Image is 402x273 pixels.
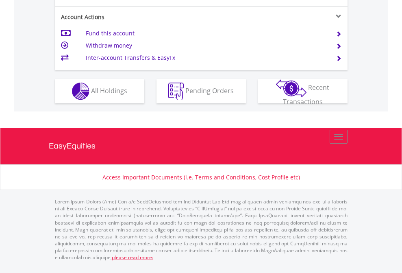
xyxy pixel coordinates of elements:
[49,128,354,164] a: EasyEquities
[168,83,184,100] img: pending_instructions-wht.png
[91,86,127,95] span: All Holdings
[102,173,300,181] a: Access Important Documents (i.e. Terms and Conditions, Cost Profile etc)
[185,86,234,95] span: Pending Orders
[55,79,144,103] button: All Holdings
[86,39,326,52] td: Withdraw money
[86,52,326,64] td: Inter-account Transfers & EasyFx
[258,79,348,103] button: Recent Transactions
[72,83,89,100] img: holdings-wht.png
[86,27,326,39] td: Fund this account
[276,79,306,97] img: transactions-zar-wht.png
[112,254,153,261] a: please read more:
[156,79,246,103] button: Pending Orders
[55,13,201,21] div: Account Actions
[55,198,348,261] p: Lorem Ipsum Dolors (Ame) Con a/e SeddOeiusmod tem InciDiduntut Lab Etd mag aliquaen admin veniamq...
